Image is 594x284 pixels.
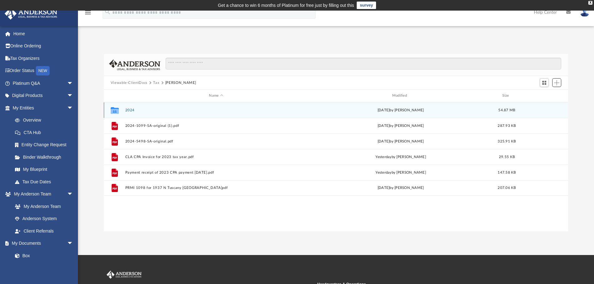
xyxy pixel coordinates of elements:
[494,93,519,99] div: Size
[166,58,561,70] input: Search files and folders
[67,102,80,114] span: arrow_drop_down
[499,155,515,158] span: 29.55 KB
[165,80,196,86] button: [PERSON_NAME]
[375,155,391,158] span: yesterday
[4,27,83,40] a: Home
[111,80,147,86] button: Viewable-ClientDocs
[9,200,76,213] a: My Anderson Team
[125,186,307,190] button: PRMI 1098 for 1937 N Tuscany [GEOGRAPHIC_DATA]pdf
[125,93,307,99] div: Name
[310,107,491,113] div: [DATE] by [PERSON_NAME]
[67,237,80,250] span: arrow_drop_down
[498,171,516,174] span: 147.58 KB
[310,170,491,175] div: by [PERSON_NAME]
[310,138,491,144] div: [DATE] by [PERSON_NAME]
[9,126,83,139] a: CTA Hub
[3,7,59,20] img: Anderson Advisors Platinum Portal
[9,213,80,225] a: Anderson System
[9,249,76,262] a: Box
[357,2,376,9] a: survey
[310,123,491,128] div: [DATE] by [PERSON_NAME]
[552,78,562,87] button: Add
[84,12,92,16] a: menu
[125,155,307,159] button: CLA CPA Invoice for 2023 tax year.pdf
[67,77,80,90] span: arrow_drop_down
[4,52,83,65] a: Tax Organizers
[36,66,50,75] div: NEW
[4,237,80,250] a: My Documentsarrow_drop_down
[4,102,83,114] a: My Entitiesarrow_drop_down
[105,271,143,279] img: Anderson Advisors Platinum Portal
[540,78,549,87] button: Switch to Grid View
[375,171,391,174] span: yesterday
[4,188,80,200] a: My Anderson Teamarrow_drop_down
[9,262,80,274] a: Meeting Minutes
[498,139,516,143] span: 325.91 KB
[107,93,122,99] div: id
[4,65,83,77] a: Order StatusNEW
[9,225,80,237] a: Client Referrals
[9,163,80,176] a: My Blueprint
[310,185,491,191] div: [DATE] by [PERSON_NAME]
[84,9,92,16] i: menu
[67,89,80,102] span: arrow_drop_down
[104,102,568,231] div: grid
[588,1,592,5] div: close
[9,151,83,163] a: Binder Walkthrough
[310,154,491,160] div: by [PERSON_NAME]
[498,124,516,127] span: 287.93 KB
[125,139,307,143] button: 2024-5498-SA-original.pdf
[125,171,307,175] button: Payment receipt of 2023 CPA payment [DATE].pdf
[125,124,307,128] button: 2024-1099-SA-original (1).pdf
[580,8,589,17] img: User Pic
[104,8,111,15] i: search
[522,93,566,99] div: id
[9,139,83,151] a: Entity Change Request
[4,89,83,102] a: Digital Productsarrow_drop_down
[153,80,159,86] button: Tax
[9,114,83,127] a: Overview
[125,108,307,112] button: 2024
[498,108,515,112] span: 54.87 MB
[9,176,83,188] a: Tax Due Dates
[498,186,516,190] span: 207.06 KB
[4,77,83,89] a: Platinum Q&Aarrow_drop_down
[4,40,83,52] a: Online Ordering
[218,2,354,9] div: Get a chance to win 6 months of Platinum for free just by filling out this
[310,93,492,99] div: Modified
[67,188,80,201] span: arrow_drop_down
